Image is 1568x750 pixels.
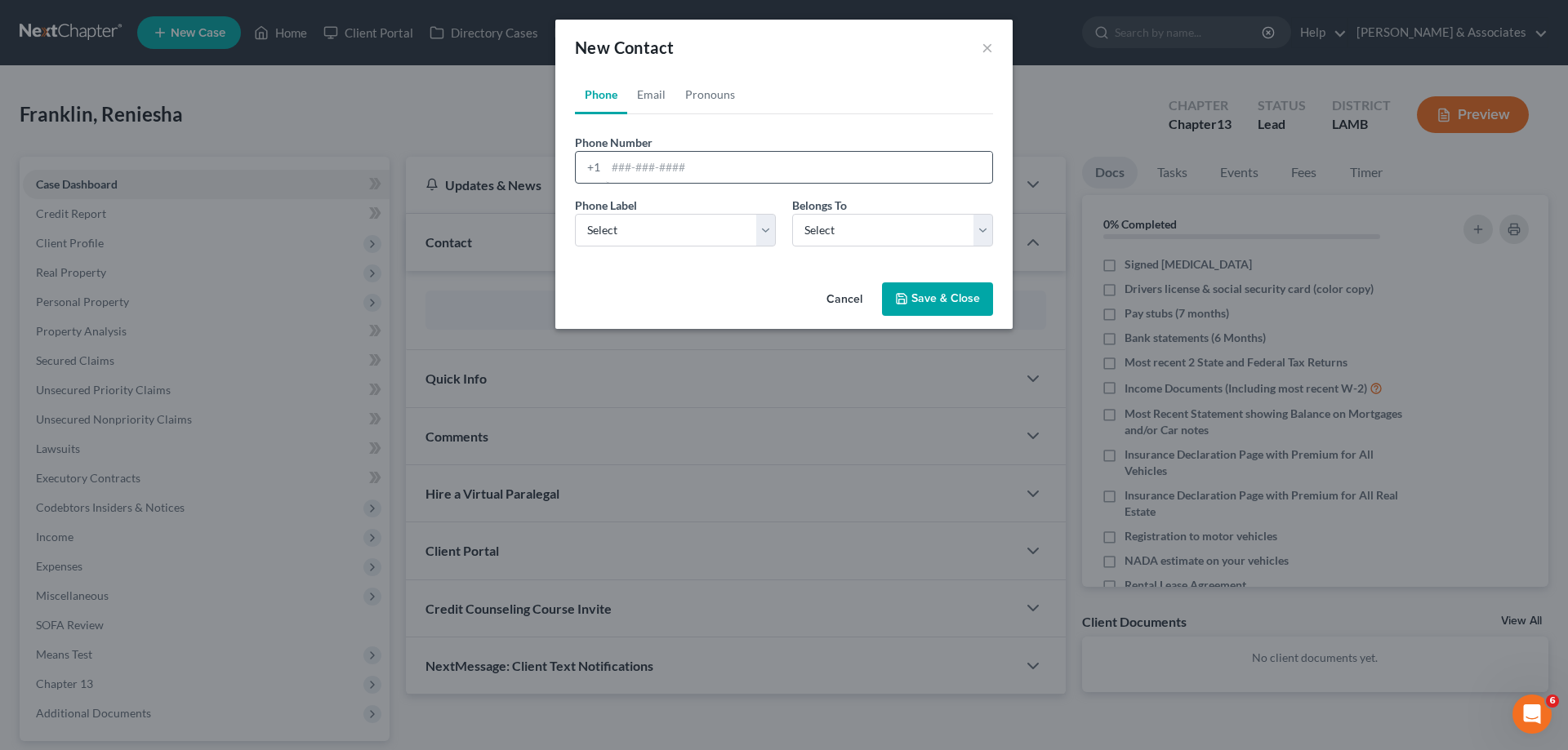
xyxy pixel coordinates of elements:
[627,75,675,114] a: Email
[1512,695,1552,734] iframe: Intercom live chat
[606,152,992,183] input: ###-###-####
[792,198,847,212] span: Belongs To
[982,38,993,57] button: ×
[813,284,875,317] button: Cancel
[675,75,745,114] a: Pronouns
[575,75,627,114] a: Phone
[882,282,993,317] button: Save & Close
[575,38,674,57] span: New Contact
[575,198,637,212] span: Phone Label
[576,152,606,183] div: +1
[1546,695,1559,708] span: 6
[575,135,653,149] span: Phone Number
